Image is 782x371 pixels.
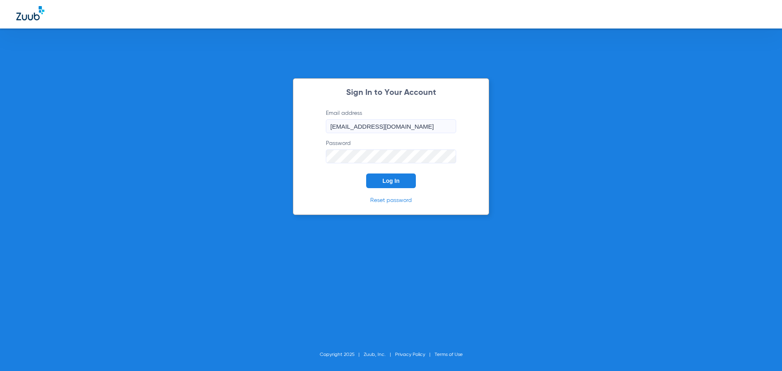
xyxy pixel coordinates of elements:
[366,173,416,188] button: Log In
[320,351,364,359] li: Copyright 2025
[370,198,412,203] a: Reset password
[382,178,400,184] span: Log In
[326,149,456,163] input: Password
[326,119,456,133] input: Email address
[326,139,456,163] label: Password
[326,109,456,133] label: Email address
[16,6,44,20] img: Zuub Logo
[435,352,463,357] a: Terms of Use
[364,351,395,359] li: Zuub, Inc.
[314,89,468,97] h2: Sign In to Your Account
[395,352,425,357] a: Privacy Policy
